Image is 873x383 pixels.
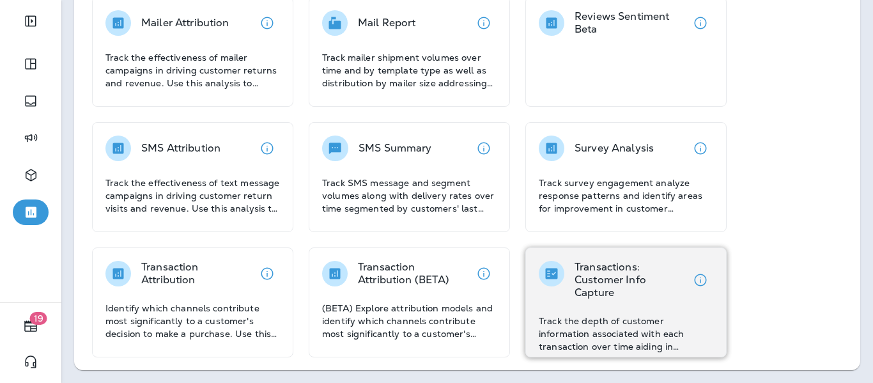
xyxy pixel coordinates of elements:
[575,142,654,155] p: Survey Analysis
[254,136,280,161] button: View details
[358,17,416,29] p: Mail Report
[322,51,497,90] p: Track mailer shipment volumes over time and by template type as well as distribution by mailer si...
[471,261,497,286] button: View details
[359,142,432,155] p: SMS Summary
[322,302,497,340] p: (BETA) Explore attribution models and identify which channels contribute most significantly to a ...
[13,8,49,34] button: Expand Sidebar
[254,261,280,286] button: View details
[539,315,713,353] p: Track the depth of customer information associated with each transaction over time aiding in asse...
[688,136,713,161] button: View details
[539,176,713,215] p: Track survey engagement analyze response patterns and identify areas for improvement in customer ...
[141,142,220,155] p: SMS Attribution
[105,51,280,90] p: Track the effectiveness of mailer campaigns in driving customer returns and revenue. Use this ana...
[30,312,47,325] span: 19
[575,10,688,36] p: Reviews Sentiment Beta
[688,10,713,36] button: View details
[141,17,229,29] p: Mailer Attribution
[471,136,497,161] button: View details
[358,261,471,286] p: Transaction Attribution (BETA)
[575,261,688,299] p: Transactions: Customer Info Capture
[254,10,280,36] button: View details
[105,302,280,340] p: Identify which channels contribute most significantly to a customer's decision to make a purchase...
[13,313,49,339] button: 19
[322,176,497,215] p: Track SMS message and segment volumes along with delivery rates over time segmented by customers'...
[141,261,254,286] p: Transaction Attribution
[688,267,713,293] button: View details
[471,10,497,36] button: View details
[105,176,280,215] p: Track the effectiveness of text message campaigns in driving customer return visits and revenue. ...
